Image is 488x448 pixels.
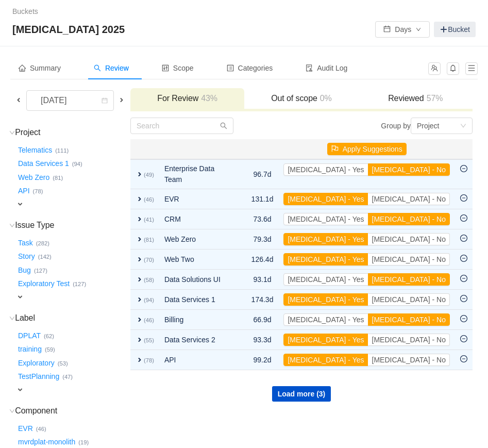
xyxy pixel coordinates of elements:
[9,130,15,136] i: icon: down
[246,270,279,290] td: 93.1d
[53,175,63,181] small: (81)
[16,386,24,394] span: expand
[16,248,38,265] button: Story
[72,161,82,167] small: (94)
[159,310,236,330] td: Billing
[283,163,368,176] button: [MEDICAL_DATA] - Yes
[368,253,450,266] button: [MEDICAL_DATA] - No
[249,93,353,104] h3: Out of scope
[162,64,194,72] span: Scope
[16,200,24,208] span: expand
[136,215,144,223] span: expand
[94,64,129,72] span: Review
[136,336,144,344] span: expand
[246,350,279,370] td: 99.2d
[364,93,467,104] h3: Reviewed
[375,21,430,38] button: icon: calendarDaysicon: down
[136,170,144,178] span: expand
[272,386,331,402] button: Load more (3)
[368,334,450,346] button: [MEDICAL_DATA] - No
[78,439,89,445] small: (19)
[227,64,234,72] i: icon: profile
[130,118,233,134] input: Search
[283,293,368,306] button: [MEDICAL_DATA] - Yes
[368,163,450,176] button: [MEDICAL_DATA] - No
[34,268,47,274] small: (127)
[306,64,347,72] span: Audit Log
[159,159,236,189] td: Enterprise Data Team
[144,317,154,323] small: (46)
[460,123,466,130] i: icon: down
[460,295,467,302] i: icon: minus-circle
[102,97,108,105] i: icon: calendar
[368,213,450,225] button: [MEDICAL_DATA] - No
[45,346,55,353] small: (59)
[144,237,154,243] small: (81)
[460,214,467,222] i: icon: minus-circle
[62,374,73,380] small: (47)
[144,277,154,283] small: (58)
[327,143,407,155] button: icon: flagApply Suggestions
[460,275,467,282] i: icon: minus-circle
[9,223,15,228] i: icon: down
[246,250,279,270] td: 126.4d
[460,315,467,322] i: icon: minus-circle
[19,64,61,72] span: Summary
[16,220,129,230] h3: Issue Type
[246,189,279,209] td: 131.1d
[9,408,15,414] i: icon: down
[44,333,54,339] small: (62)
[227,64,273,72] span: Categories
[136,255,144,263] span: expand
[159,250,236,270] td: Web Two
[460,235,467,242] i: icon: minus-circle
[220,122,227,129] i: icon: search
[424,94,443,103] span: 57%
[16,156,72,172] button: Data Services 1
[73,281,86,287] small: (127)
[16,313,129,323] h3: Label
[460,335,467,342] i: icon: minus-circle
[159,270,236,290] td: Data Solutions UI
[246,209,279,229] td: 73.6d
[16,355,58,371] button: Exploratory
[136,295,144,304] span: expand
[32,91,77,110] div: [DATE]
[159,209,236,229] td: CRM
[465,62,478,75] button: icon: menu
[144,217,154,223] small: (41)
[301,118,473,134] div: Group by
[9,316,15,321] i: icon: down
[368,313,450,326] button: [MEDICAL_DATA] - No
[159,189,236,209] td: EVR
[16,369,62,385] button: TestPlanning
[16,420,36,437] button: EVR
[368,193,450,205] button: [MEDICAL_DATA] - No
[434,22,476,37] a: Bucket
[246,159,279,189] td: 96.7d
[460,194,467,202] i: icon: minus-circle
[36,240,49,246] small: (282)
[317,94,332,103] span: 0%
[283,213,368,225] button: [MEDICAL_DATA] - Yes
[283,253,368,266] button: [MEDICAL_DATA] - Yes
[162,64,169,72] i: icon: control
[16,293,24,301] span: expand
[16,262,34,278] button: Bug
[38,254,52,260] small: (142)
[283,334,368,346] button: [MEDICAL_DATA] - Yes
[16,127,129,138] h3: Project
[144,172,154,178] small: (49)
[36,426,46,432] small: (46)
[428,62,441,75] button: icon: team
[283,313,368,326] button: [MEDICAL_DATA] - Yes
[460,255,467,262] i: icon: minus-circle
[283,193,368,205] button: [MEDICAL_DATA] - Yes
[12,7,38,15] a: Buckets
[460,355,467,362] i: icon: minus-circle
[198,94,217,103] span: 43%
[94,64,101,72] i: icon: search
[16,276,73,292] button: Exploratory Test
[136,275,144,284] span: expand
[12,21,131,38] span: [MEDICAL_DATA] 2025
